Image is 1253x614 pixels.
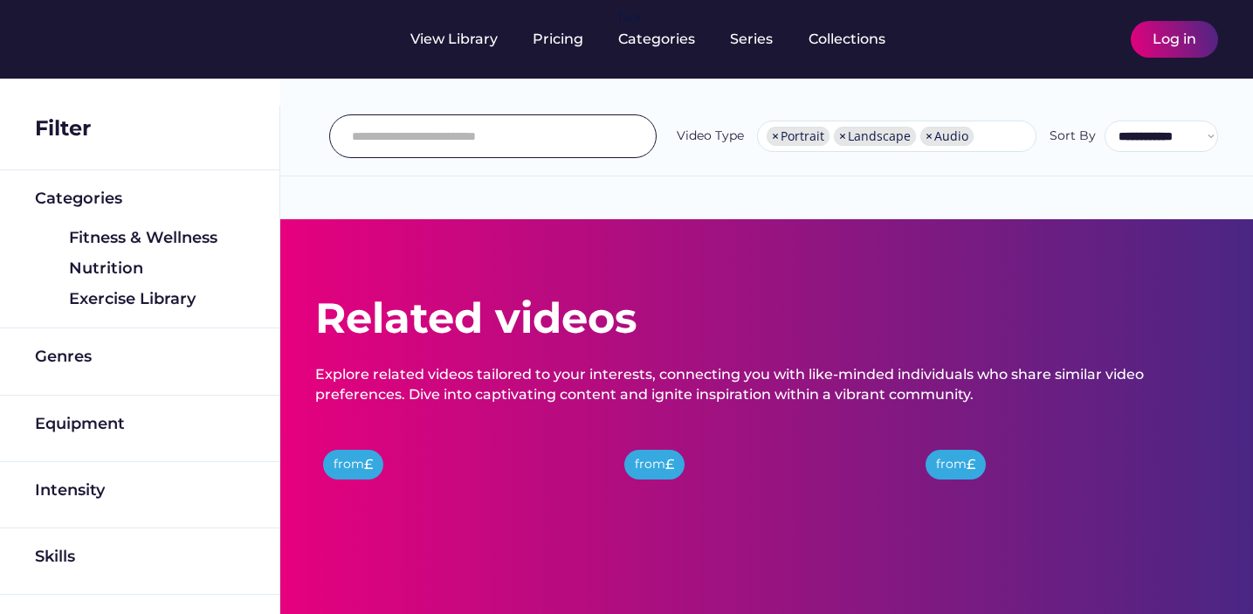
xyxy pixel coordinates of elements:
span: × [926,130,933,142]
div: Video Type [677,128,744,145]
li: Landscape [834,127,916,146]
img: yH5BAEAAAAALAAAAAABAAEAAAIBRAA7 [617,126,638,147]
div: Skills [35,546,79,568]
img: yH5BAEAAAAALAAAAAABAAEAAAIBRAA7 [224,413,244,434]
img: yH5BAEAAAAALAAAAAABAAEAAAIBRAA7 [224,188,244,209]
div: Exercise Library [69,288,244,310]
div: Nutrition [69,258,244,279]
img: yH5BAEAAAAALAAAAAABAAEAAAIBRAA7 [35,227,56,248]
li: Portrait [767,127,830,146]
div: from [635,456,665,473]
div: Series [730,30,774,49]
span: × [772,130,779,142]
div: Explore related videos tailored to your interests, connecting you with like-minded individuals wh... [315,365,1218,404]
img: yH5BAEAAAAALAAAAAABAAEAAAIBRAA7 [943,439,1167,565]
img: yH5BAEAAAAALAAAAAABAAEAAAIBRAA7 [201,29,222,50]
img: yH5BAEAAAAALAAAAAABAAEAAAIBRAA7 [35,258,56,279]
div: Categories [618,30,695,49]
li: Audio [920,127,974,146]
div: Sort By [1050,128,1096,145]
img: yH5BAEAAAAALAAAAAABAAEAAAIBRAA7 [224,547,244,568]
img: yH5BAEAAAAALAAAAAABAAEAAAIBRAA7 [224,347,244,368]
img: yH5BAEAAAAALAAAAAABAAEAAAIBRAA7 [35,19,173,55]
div: from [936,456,967,473]
div: Intensity [35,479,105,501]
div: Fitness & Wellness [69,227,244,249]
span: × [839,130,846,142]
img: yH5BAEAAAAALAAAAAABAAEAAAIBRAA7 [1201,492,1236,527]
img: yH5BAEAAAAALAAAAAABAAEAAAIBRAA7 [642,439,865,565]
img: yH5BAEAAAAALAAAAAABAAEAAAIBRAA7 [224,479,244,500]
div: Related videos [315,289,637,348]
img: yH5BAEAAAAALAAAAAABAAEAAAIBRAA7 [1092,29,1113,50]
img: yH5BAEAAAAALAAAAAABAAEAAAIBRAA7 [35,288,56,309]
div: Genres [35,346,92,368]
img: yH5BAEAAAAALAAAAAABAAEAAAIBRAA7 [341,439,564,565]
div: Categories [35,188,122,210]
img: yH5BAEAAAAALAAAAAABAAEAAAIBRAA7 [1063,29,1084,50]
div: fvck [618,9,641,26]
div: from [334,456,364,473]
div: Equipment [35,413,125,435]
div: Pricing [533,30,583,49]
div: Filter [35,114,91,143]
div: Log in [1153,30,1196,49]
div: View Library [410,30,498,49]
div: Collections [809,30,885,49]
